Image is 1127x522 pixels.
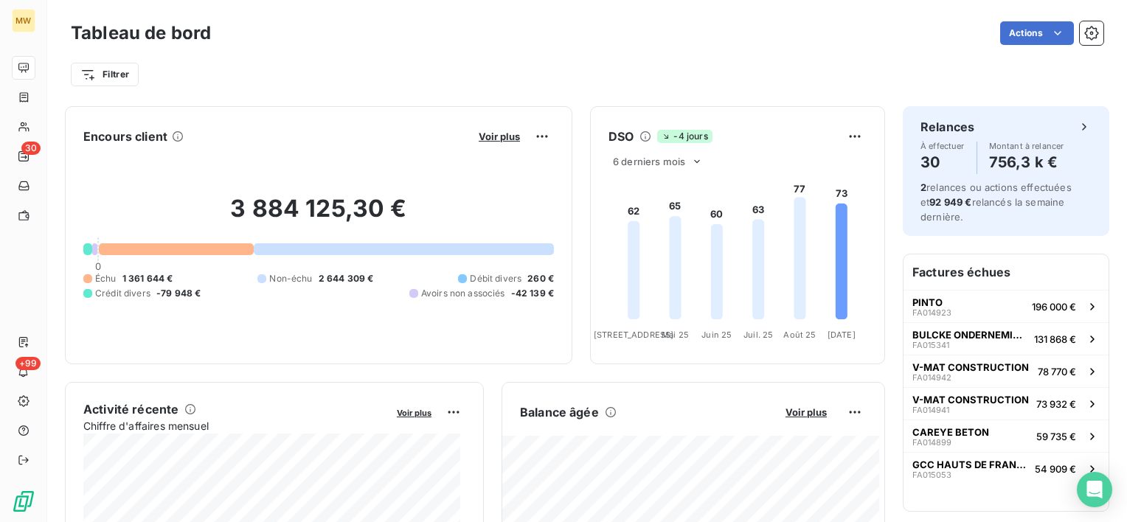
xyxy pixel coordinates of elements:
[474,130,524,143] button: Voir plus
[12,490,35,513] img: Logo LeanPay
[392,406,436,419] button: Voir plus
[1032,301,1076,313] span: 196 000 €
[421,287,505,300] span: Avoirs non associés
[83,128,167,145] h6: Encours client
[122,272,173,285] span: 1 361 644 €
[319,272,374,285] span: 2 644 309 €
[912,296,943,308] span: PINTO
[912,373,951,382] span: FA014942
[511,287,554,300] span: -42 139 €
[479,130,520,142] span: Voir plus
[83,194,554,238] h2: 3 884 125,30 €
[1000,21,1074,45] button: Actions
[783,330,816,340] tspan: Août 25
[95,287,150,300] span: Crédit divers
[912,426,989,438] span: CAREYE BETON
[989,150,1064,174] h4: 756,3 k €
[662,330,689,340] tspan: Mai 25
[701,330,732,340] tspan: Juin 25
[912,308,951,317] span: FA014923
[912,394,1029,406] span: V-MAT CONSTRUCTION
[83,400,178,418] h6: Activité récente
[1038,366,1076,377] span: 78 770 €
[12,9,35,32] div: MW
[929,196,971,208] span: 92 949 €
[95,272,117,285] span: Échu
[594,330,673,340] tspan: [STREET_ADDRESS]
[912,406,949,414] span: FA014941
[1034,333,1076,345] span: 131 868 €
[904,420,1109,452] button: CAREYE BETONFA01489959 735 €
[912,438,951,447] span: FA014899
[269,272,312,285] span: Non-échu
[71,20,211,46] h3: Tableau de bord
[1036,431,1076,442] span: 59 735 €
[912,341,949,349] span: FA015341
[743,330,773,340] tspan: Juil. 25
[470,272,521,285] span: Débit divers
[920,142,965,150] span: À effectuer
[989,142,1064,150] span: Montant à relancer
[657,130,712,143] span: -4 jours
[920,150,965,174] h4: 30
[912,470,951,479] span: FA015053
[781,406,831,419] button: Voir plus
[613,156,685,167] span: 6 derniers mois
[912,459,1029,470] span: GCC HAUTS DE FRANCE
[920,181,1072,223] span: relances ou actions effectuées et relancés la semaine dernière.
[786,406,827,418] span: Voir plus
[15,357,41,370] span: +99
[520,403,599,421] h6: Balance âgée
[83,418,386,434] span: Chiffre d'affaires mensuel
[912,329,1028,341] span: BULCKE ONDERNEMINGEN
[904,290,1109,322] button: PINTOFA014923196 000 €
[912,361,1029,373] span: V-MAT CONSTRUCTION
[1036,398,1076,410] span: 73 932 €
[920,118,974,136] h6: Relances
[904,452,1109,484] button: GCC HAUTS DE FRANCEFA01505354 909 €
[904,322,1109,355] button: BULCKE ONDERNEMINGENFA015341131 868 €
[1035,463,1076,475] span: 54 909 €
[95,260,101,272] span: 0
[1077,472,1112,507] div: Open Intercom Messenger
[397,408,431,418] span: Voir plus
[71,63,139,86] button: Filtrer
[828,330,856,340] tspan: [DATE]
[904,254,1109,290] h6: Factures échues
[920,181,926,193] span: 2
[21,142,41,155] span: 30
[904,355,1109,387] button: V-MAT CONSTRUCTIONFA01494278 770 €
[608,128,634,145] h6: DSO
[904,387,1109,420] button: V-MAT CONSTRUCTIONFA01494173 932 €
[156,287,201,300] span: -79 948 €
[527,272,554,285] span: 260 €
